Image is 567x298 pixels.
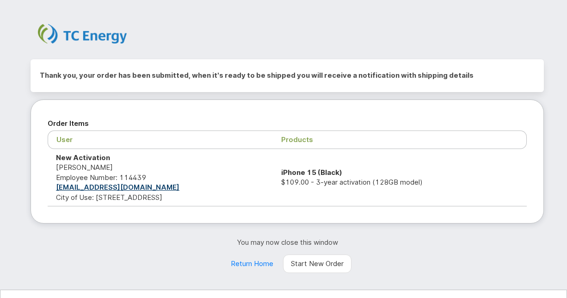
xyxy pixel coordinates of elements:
[48,130,273,149] th: User
[38,24,127,43] img: TC Energy
[281,168,342,177] strong: iPhone 15 (Black)
[273,149,527,206] td: $109.00 - 3-year activation (128GB model)
[48,149,273,206] td: [PERSON_NAME] City of Use: [STREET_ADDRESS]
[273,130,527,149] th: Products
[56,183,179,192] a: [EMAIL_ADDRESS][DOMAIN_NAME]
[56,173,146,182] span: Employee Number: 114439
[40,68,535,82] h2: Thank you, your order has been submitted, when it's ready to be shipped you will receive a notifi...
[31,237,544,247] p: You may now close this window
[48,117,527,130] h2: Order Items
[283,255,351,273] a: Start New Order
[223,255,281,273] a: Return Home
[56,153,110,162] strong: New Activation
